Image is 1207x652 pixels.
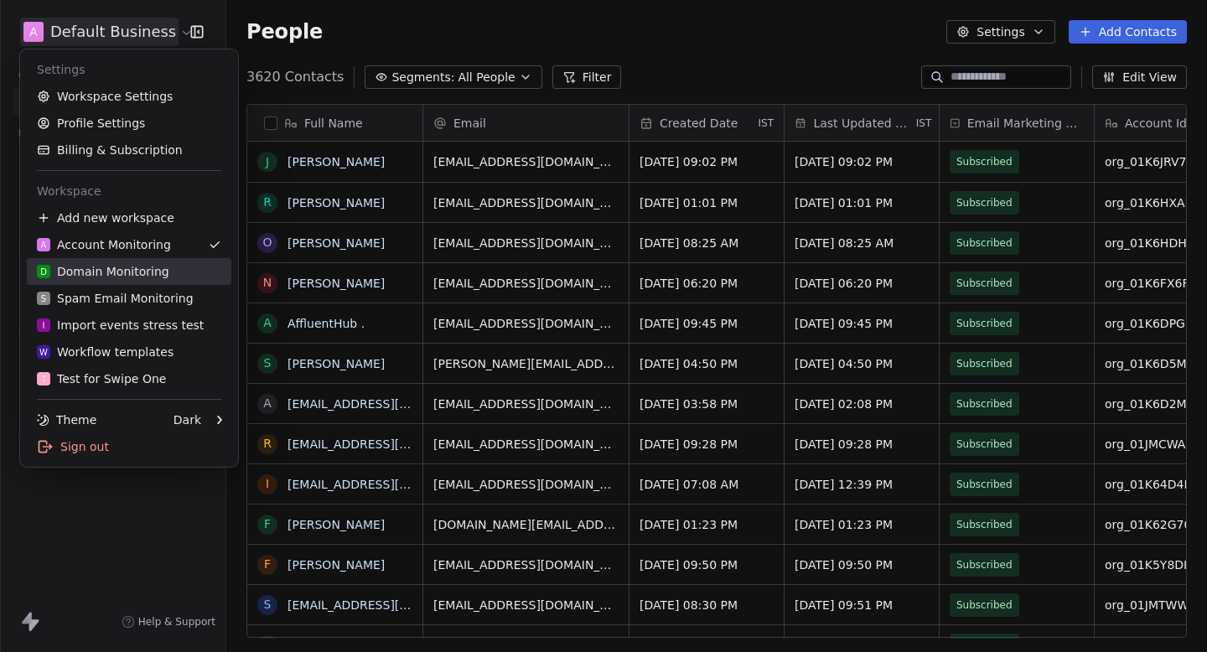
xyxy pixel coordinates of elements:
[37,290,194,307] div: Spam Email Monitoring
[41,239,47,251] span: A
[39,346,48,359] span: W
[40,266,47,278] span: D
[37,236,171,253] div: Account Monitoring
[41,292,46,305] span: S
[37,370,166,387] div: Test for Swipe One
[27,137,231,163] a: Billing & Subscription
[27,204,231,231] div: Add new workspace
[27,83,231,110] a: Workspace Settings
[174,411,201,428] div: Dark
[27,178,231,204] div: Workspace
[27,433,231,460] div: Sign out
[41,373,46,386] span: T
[37,317,204,334] div: Import events stress test
[37,411,96,428] div: Theme
[37,344,174,360] div: Workflow templates
[27,110,231,137] a: Profile Settings
[37,263,169,280] div: Domain Monitoring
[43,319,45,332] span: I
[27,56,231,83] div: Settings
